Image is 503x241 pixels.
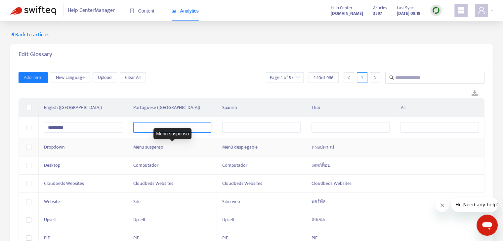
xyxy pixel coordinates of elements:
span: right [373,75,377,80]
span: Last Sync [397,4,414,12]
span: user [478,6,485,14]
span: Content [130,8,154,14]
th: Thai [306,99,396,117]
span: Computador [222,161,247,169]
button: Add Term [19,72,48,83]
span: Website [44,198,60,205]
img: sync.dc5367851b00ba804db3.png [432,6,440,15]
img: Swifteq [10,6,56,15]
a: [DOMAIN_NAME] [331,10,363,17]
button: New Language [51,72,90,83]
span: New Language [56,74,85,81]
iframe: Mensaje de la compañía [451,197,498,212]
th: English ([GEOGRAPHIC_DATA]) [39,99,128,117]
span: Sitio web [222,198,240,205]
button: Clear All [120,72,146,83]
span: 1 - 10 of 966 [314,74,333,81]
span: Cloudbeds Websites [44,180,84,187]
span: Menú desplegable [222,143,258,151]
div: 1 [357,72,367,83]
th: Portuguese ([GEOGRAPHIC_DATA]) [128,99,217,117]
h5: Edit Glossary [19,51,52,58]
span: Clear All [125,74,141,81]
strong: [DATE] 08:18 [397,10,420,17]
span: เดสก์ท็อป [312,161,330,169]
span: Computador [133,161,158,169]
span: Help Center [331,4,353,12]
span: Help Center Manager [68,4,115,17]
span: book [130,9,134,13]
div: Menu suspenso [153,128,191,139]
span: Hi. Need any help? [4,5,48,10]
iframe: Cerrar mensaje [436,199,449,212]
span: Dropdown [44,143,64,151]
span: Menu suspenso [133,143,163,151]
iframe: Botón para iniciar la ventana de mensajería [477,215,498,236]
span: Articles [373,4,387,12]
span: Desktop [44,161,60,169]
span: Site [133,198,141,205]
span: Cloudbeds Websites [133,180,173,187]
span: left [347,75,351,80]
span: Analytics [172,8,199,14]
span: Upsell [222,216,234,224]
span: ดรอปดาวน์ [312,143,334,151]
span: Upsell [44,216,56,224]
span: area-chart [172,9,176,13]
strong: 3597 [373,10,382,17]
th: All [395,99,484,117]
span: Back to articles [10,31,50,39]
span: Upsell [133,216,145,224]
span: Upload [98,74,112,81]
span: Cloudbeds Websites [312,180,352,187]
span: Cloudbeds Websites [222,180,262,187]
span: พอร์ทัล [312,198,326,205]
button: Upload [93,72,117,83]
span: อัปเซล [312,216,325,224]
span: caret-left [10,32,15,37]
th: Spanish [217,99,306,117]
span: appstore [457,6,465,14]
span: search [389,75,394,80]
